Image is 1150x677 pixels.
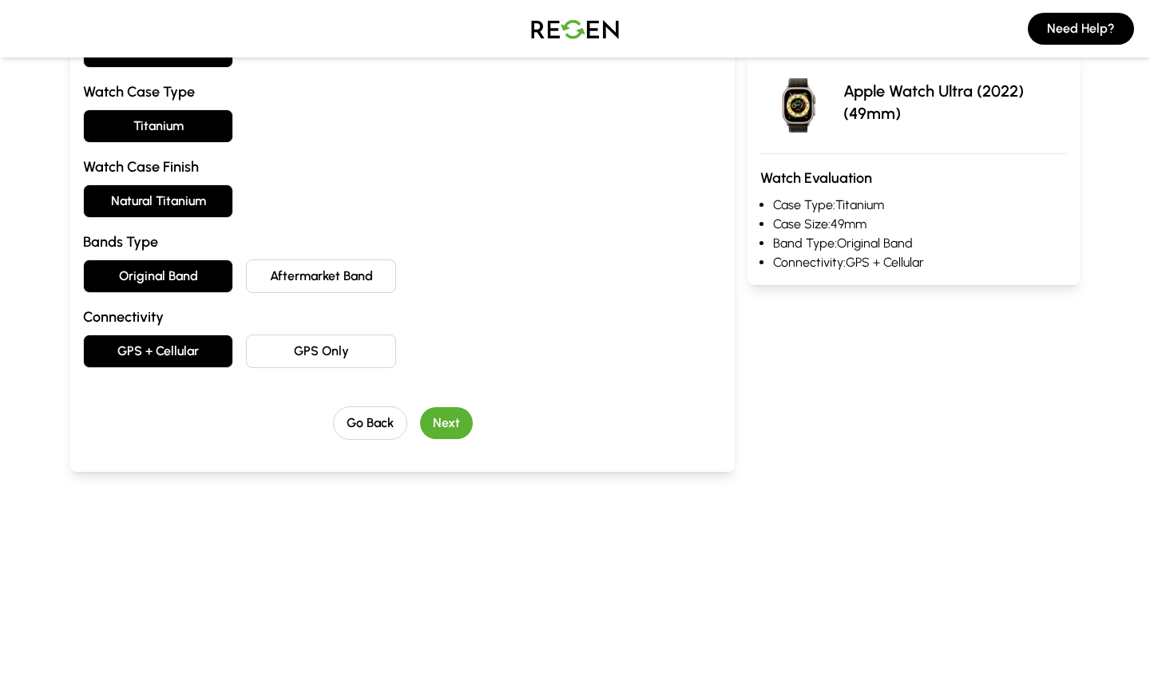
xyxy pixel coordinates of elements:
[333,406,407,440] button: Go Back
[773,234,1067,253] li: Band Type: Original Band
[843,80,1067,125] p: Apple Watch Ultra (2022) (49mm)
[760,64,837,141] img: Apple Watch Ultra (2022)
[83,335,233,368] button: GPS + Cellular
[519,6,631,51] img: Logo
[760,167,1067,189] h3: Watch Evaluation
[246,259,396,293] button: Aftermarket Band
[420,407,473,439] button: Next
[83,259,233,293] button: Original Band
[773,196,1067,215] li: Case Type: Titanium
[83,184,233,218] button: Natural Titanium
[83,306,722,328] h3: Connectivity
[246,335,396,368] button: GPS Only
[773,253,1067,272] li: Connectivity: GPS + Cellular
[83,81,722,103] h3: Watch Case Type
[83,231,722,253] h3: Bands Type
[1028,13,1134,45] button: Need Help?
[83,109,233,143] button: Titanium
[773,215,1067,234] li: Case Size: 49mm
[83,156,722,178] h3: Watch Case Finish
